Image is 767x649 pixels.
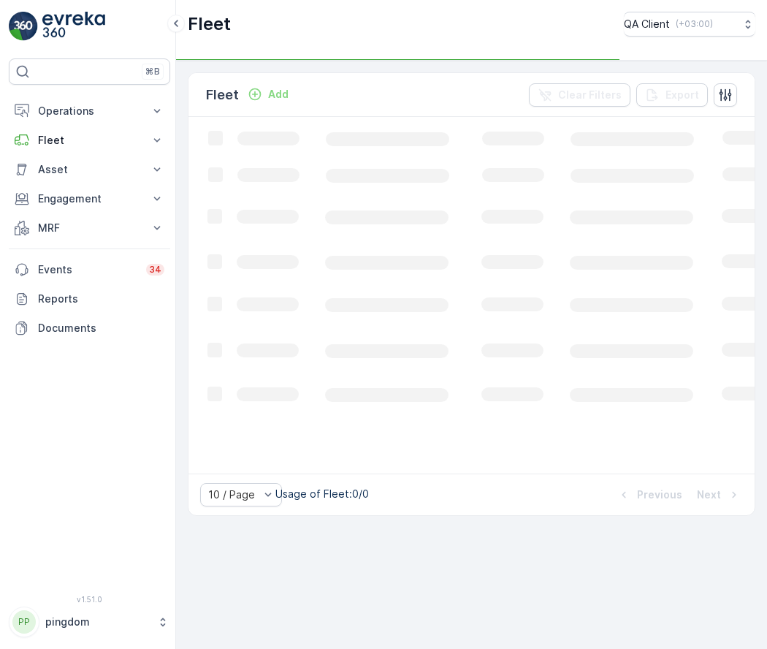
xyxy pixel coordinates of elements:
[529,83,630,107] button: Clear Filters
[9,126,170,155] button: Fleet
[9,184,170,213] button: Engagement
[558,88,622,102] p: Clear Filters
[676,18,713,30] p: ( +03:00 )
[9,255,170,284] a: Events34
[45,615,150,629] p: pingdom
[38,221,141,235] p: MRF
[9,12,38,41] img: logo
[38,321,164,335] p: Documents
[9,607,170,637] button: PPpingdom
[615,486,684,504] button: Previous
[695,486,743,504] button: Next
[9,314,170,343] a: Documents
[38,162,141,177] p: Asset
[38,133,141,148] p: Fleet
[38,104,141,118] p: Operations
[42,12,105,41] img: logo_light-DOdMpM7g.png
[38,262,137,277] p: Events
[149,264,161,276] p: 34
[9,213,170,243] button: MRF
[188,12,231,36] p: Fleet
[9,96,170,126] button: Operations
[665,88,699,102] p: Export
[697,487,721,502] p: Next
[206,85,239,105] p: Fleet
[38,191,141,206] p: Engagement
[624,17,670,31] p: QA Client
[9,595,170,604] span: v 1.51.0
[38,292,164,306] p: Reports
[637,487,682,502] p: Previous
[12,610,36,634] div: PP
[624,12,755,37] button: QA Client(+03:00)
[242,86,294,103] button: Add
[9,155,170,184] button: Asset
[636,83,708,107] button: Export
[145,66,160,77] p: ⌘B
[268,87,289,102] p: Add
[275,487,369,501] p: Usage of Fleet : 0/0
[9,284,170,314] a: Reports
